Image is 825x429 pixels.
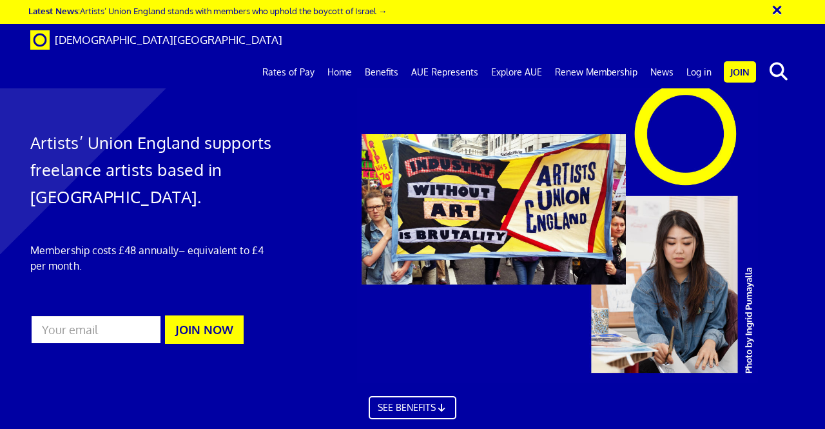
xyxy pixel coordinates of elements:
[28,5,80,16] strong: Latest News:
[405,56,485,88] a: AUE Represents
[724,61,756,83] a: Join
[680,56,718,88] a: Log in
[644,56,680,88] a: News
[165,315,244,344] button: JOIN NOW
[358,56,405,88] a: Benefits
[369,396,456,419] a: SEE BENEFITS
[30,129,272,210] h1: Artists’ Union England supports freelance artists based in [GEOGRAPHIC_DATA].
[548,56,644,88] a: Renew Membership
[485,56,548,88] a: Explore AUE
[28,5,387,16] a: Latest News:Artists’ Union England stands with members who uphold the boycott of Israel →
[30,243,272,274] p: Membership costs £48 annually – equivalent to £4 per month.
[55,33,282,46] span: [DEMOGRAPHIC_DATA][GEOGRAPHIC_DATA]
[256,56,321,88] a: Rates of Pay
[30,315,162,344] input: Your email
[21,24,292,56] a: Brand [DEMOGRAPHIC_DATA][GEOGRAPHIC_DATA]
[321,56,358,88] a: Home
[759,58,798,85] button: search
